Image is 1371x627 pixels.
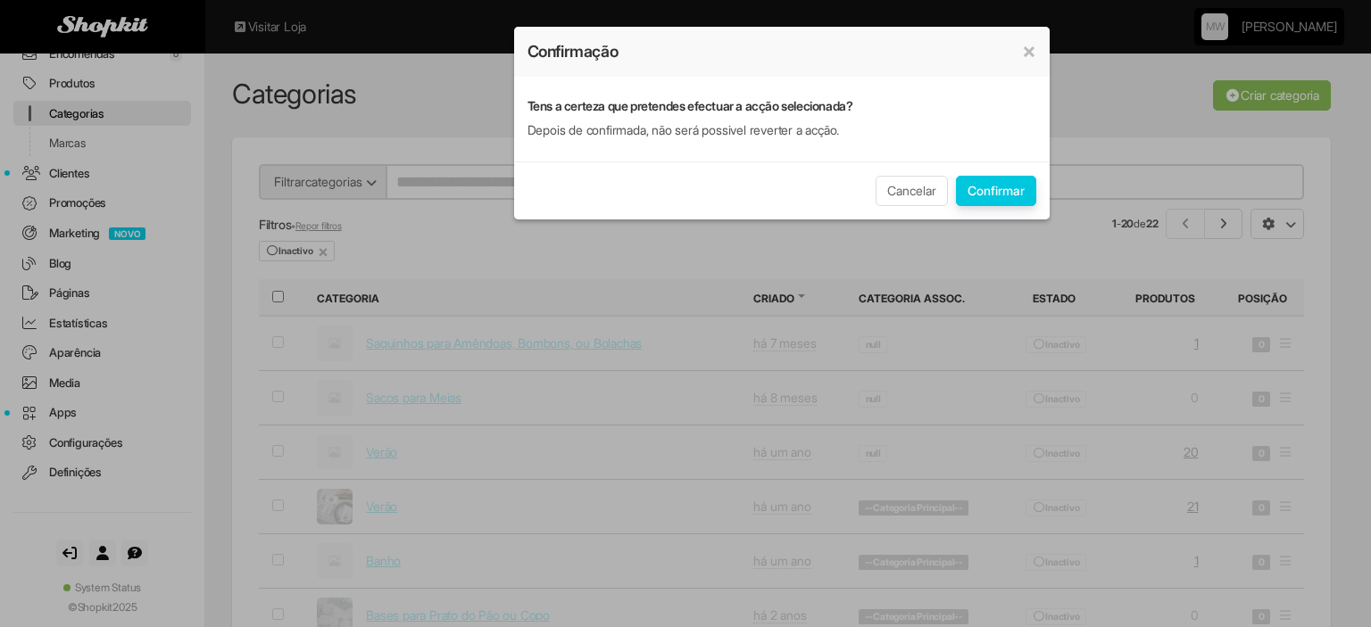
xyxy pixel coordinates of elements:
[528,40,1036,63] h4: Confirmação
[528,99,1036,112] h5: Tens a certeza que pretendes efectuar a acção selecionada?
[956,176,1036,206] button: Confirmar
[1022,40,1036,62] button: ×
[528,121,1036,139] p: Depois de confirmada, não será possivel reverter a acção.
[876,176,948,206] button: Cancelar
